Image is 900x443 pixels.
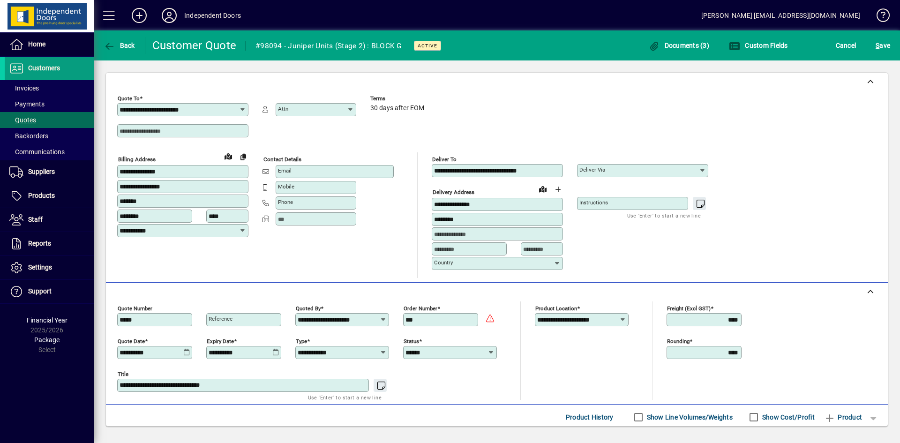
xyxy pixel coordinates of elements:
a: Communications [5,144,94,160]
a: Quotes [5,112,94,128]
button: Documents (3) [646,37,712,54]
a: Suppliers [5,160,94,184]
a: Support [5,280,94,303]
mat-label: Quote number [118,305,152,311]
button: Copy to Delivery address [236,149,251,164]
span: Suppliers [28,168,55,175]
span: Custom Fields [729,42,788,49]
button: Profile [154,7,184,24]
mat-label: Deliver via [579,166,605,173]
span: 30 days after EOM [370,105,424,112]
a: Home [5,33,94,56]
div: #98094 - Juniper Units (Stage 2) : BLOCK G [255,38,402,53]
button: Choose address [550,182,565,197]
span: Settings [28,263,52,271]
mat-label: Rounding [667,338,690,344]
a: Payments [5,96,94,112]
span: S [876,42,879,49]
mat-label: Title [118,370,128,377]
button: Product History [562,409,617,426]
span: Home [28,40,45,48]
a: Backorders [5,128,94,144]
span: Communications [9,148,65,156]
button: Save [873,37,892,54]
mat-label: Deliver To [432,156,457,163]
mat-label: Status [404,338,419,344]
label: Show Cost/Profit [760,413,815,422]
span: Cancel [836,38,856,53]
button: Back [101,37,137,54]
span: Products [28,192,55,199]
span: Invoices [9,84,39,92]
span: Product History [566,410,614,425]
span: Reports [28,240,51,247]
mat-label: Reference [209,315,232,322]
a: View on map [535,181,550,196]
span: Staff [28,216,43,223]
mat-label: Attn [278,105,288,112]
span: Financial Year [27,316,67,324]
a: Staff [5,208,94,232]
a: Settings [5,256,94,279]
app-page-header-button: Back [94,37,145,54]
span: Customers [28,64,60,72]
span: Active [418,43,437,49]
span: Back [104,42,135,49]
span: Documents (3) [648,42,709,49]
span: Backorders [9,132,48,140]
div: Customer Quote [152,38,237,53]
span: Quotes [9,116,36,124]
mat-label: Type [296,338,307,344]
button: Cancel [833,37,859,54]
a: Products [5,184,94,208]
span: Payments [9,100,45,108]
span: Product [824,410,862,425]
mat-label: Expiry date [207,338,234,344]
span: Support [28,287,52,295]
span: ave [876,38,890,53]
label: Show Line Volumes/Weights [645,413,733,422]
div: Independent Doors [184,8,241,23]
mat-label: Quote To [118,95,140,102]
button: Add [124,7,154,24]
a: View on map [221,149,236,164]
mat-label: Email [278,167,292,174]
a: Reports [5,232,94,255]
mat-label: Instructions [579,199,608,206]
mat-label: Phone [278,199,293,205]
mat-label: Freight (excl GST) [667,305,711,311]
mat-label: Mobile [278,183,294,190]
mat-label: Country [434,259,453,266]
mat-label: Quoted by [296,305,321,311]
mat-label: Quote date [118,338,145,344]
a: Knowledge Base [870,2,888,32]
mat-hint: Use 'Enter' to start a new line [627,210,701,221]
span: Package [34,336,60,344]
mat-label: Product location [535,305,577,311]
mat-label: Order number [404,305,437,311]
a: Invoices [5,80,94,96]
span: Terms [370,96,427,102]
button: Product [819,409,867,426]
mat-hint: Use 'Enter' to start a new line [308,392,382,403]
div: [PERSON_NAME] [EMAIL_ADDRESS][DOMAIN_NAME] [701,8,860,23]
button: Custom Fields [727,37,790,54]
